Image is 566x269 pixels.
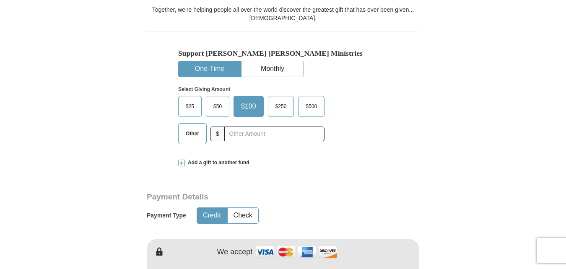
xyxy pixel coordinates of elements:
input: Other Amount [224,127,325,141]
h4: We accept [217,248,253,257]
button: Monthly [241,61,304,77]
button: Check [228,208,258,223]
span: $100 [237,100,260,113]
h3: Payment Details [147,192,361,202]
span: $500 [301,100,321,113]
button: Credit [197,208,227,223]
span: $50 [209,100,226,113]
span: Add a gift to another fund [185,159,249,166]
button: One-Time [179,61,241,77]
span: $25 [182,100,198,113]
span: Other [182,127,203,140]
img: credit cards accepted [254,243,338,261]
h5: Payment Type [147,212,186,219]
span: $250 [271,100,291,113]
div: Together, we're helping people all over the world discover the greatest gift that has ever been g... [147,5,419,22]
strong: Select Giving Amount [178,86,230,92]
h5: Support [PERSON_NAME] [PERSON_NAME] Ministries [178,49,388,58]
span: $ [210,127,225,141]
